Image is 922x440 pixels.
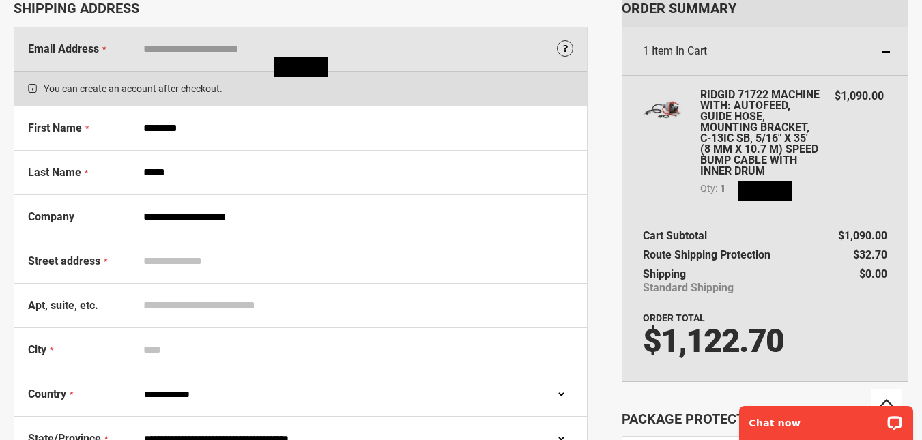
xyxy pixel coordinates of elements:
[730,397,922,440] iframe: LiveChat chat widget
[738,181,792,201] img: Loading...
[622,409,908,429] div: Package Protection
[28,166,81,179] span: Last Name
[28,210,74,223] span: Company
[28,299,98,312] span: Apt, suite, etc.
[28,254,100,267] span: Street address
[28,343,46,356] span: City
[28,387,66,400] span: Country
[28,121,82,134] span: First Name
[274,57,328,77] img: Loading...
